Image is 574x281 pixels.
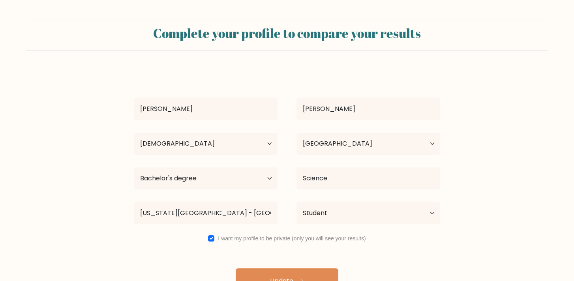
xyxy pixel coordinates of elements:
h2: Complete your profile to compare your results [31,26,543,41]
input: What did you study? [296,167,440,189]
input: Most relevant educational institution [134,202,278,224]
input: First name [134,98,278,120]
input: Last name [296,98,440,120]
label: I want my profile to be private (only you will see your results) [218,235,366,242]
